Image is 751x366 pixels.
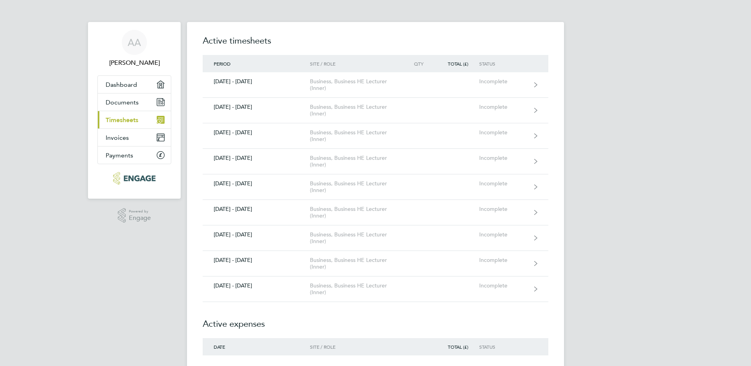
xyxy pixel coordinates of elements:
[203,251,548,276] a: [DATE] - [DATE]Business, Business HE Lecturer (Inner)Incomplete
[479,129,528,136] div: Incomplete
[310,129,400,143] div: Business, Business HE Lecturer (Inner)
[106,134,129,141] span: Invoices
[203,129,310,136] div: [DATE] - [DATE]
[203,257,310,264] div: [DATE] - [DATE]
[400,61,434,66] div: Qty
[310,180,400,194] div: Business, Business HE Lecturer (Inner)
[98,111,171,128] a: Timesheets
[479,180,528,187] div: Incomplete
[479,282,528,289] div: Incomplete
[203,35,548,55] h2: Active timesheets
[203,206,310,212] div: [DATE] - [DATE]
[479,231,528,238] div: Incomplete
[97,58,171,68] span: Andrew Akinsoji
[310,206,400,219] div: Business, Business HE Lecturer (Inner)
[310,344,400,350] div: Site / Role
[479,104,528,110] div: Incomplete
[203,155,310,161] div: [DATE] - [DATE]
[310,282,400,296] div: Business, Business HE Lecturer (Inner)
[479,257,528,264] div: Incomplete
[97,172,171,185] a: Go to home page
[106,81,137,88] span: Dashboard
[479,206,528,212] div: Incomplete
[310,61,400,66] div: Site / Role
[98,76,171,93] a: Dashboard
[203,231,310,238] div: [DATE] - [DATE]
[203,149,548,174] a: [DATE] - [DATE]Business, Business HE Lecturer (Inner)Incomplete
[98,93,171,111] a: Documents
[129,215,151,221] span: Engage
[310,155,400,168] div: Business, Business HE Lecturer (Inner)
[214,60,231,67] span: Period
[434,344,479,350] div: Total (£)
[98,146,171,164] a: Payments
[97,30,171,68] a: AA[PERSON_NAME]
[310,78,400,91] div: Business, Business HE Lecturer (Inner)
[203,174,548,200] a: [DATE] - [DATE]Business, Business HE Lecturer (Inner)Incomplete
[203,72,548,98] a: [DATE] - [DATE]Business, Business HE Lecturer (Inner)Incomplete
[203,200,548,225] a: [DATE] - [DATE]Business, Business HE Lecturer (Inner)Incomplete
[113,172,155,185] img: xede-logo-retina.png
[203,78,310,85] div: [DATE] - [DATE]
[98,129,171,146] a: Invoices
[203,104,310,110] div: [DATE] - [DATE]
[106,99,139,106] span: Documents
[479,155,528,161] div: Incomplete
[203,282,310,289] div: [DATE] - [DATE]
[310,231,400,245] div: Business, Business HE Lecturer (Inner)
[310,257,400,270] div: Business, Business HE Lecturer (Inner)
[479,344,528,350] div: Status
[203,98,548,123] a: [DATE] - [DATE]Business, Business HE Lecturer (Inner)Incomplete
[128,37,141,48] span: AA
[203,180,310,187] div: [DATE] - [DATE]
[106,116,138,124] span: Timesheets
[479,78,528,85] div: Incomplete
[203,276,548,302] a: [DATE] - [DATE]Business, Business HE Lecturer (Inner)Incomplete
[106,152,133,159] span: Payments
[129,208,151,215] span: Powered by
[118,208,151,223] a: Powered byEngage
[88,22,181,199] nav: Main navigation
[434,61,479,66] div: Total (£)
[203,302,548,338] h2: Active expenses
[203,123,548,149] a: [DATE] - [DATE]Business, Business HE Lecturer (Inner)Incomplete
[310,104,400,117] div: Business, Business HE Lecturer (Inner)
[203,344,310,350] div: Date
[479,61,528,66] div: Status
[203,225,548,251] a: [DATE] - [DATE]Business, Business HE Lecturer (Inner)Incomplete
